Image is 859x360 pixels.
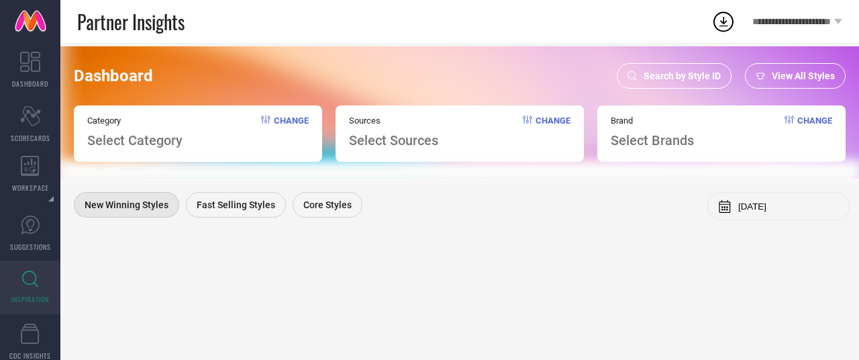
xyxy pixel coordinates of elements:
[12,183,49,193] span: WORKSPACE
[349,132,438,148] span: Select Sources
[12,79,48,89] span: DASHBOARD
[303,199,352,210] span: Core Styles
[797,116,832,148] span: Change
[772,71,835,81] span: View All Styles
[11,294,49,304] span: INSPIRATION
[11,133,50,143] span: SCORECARDS
[349,116,438,126] span: Sources
[85,199,168,210] span: New Winning Styles
[77,8,185,36] span: Partner Insights
[197,199,275,210] span: Fast Selling Styles
[611,116,694,126] span: Brand
[711,9,736,34] div: Open download list
[274,116,309,148] span: Change
[74,66,153,85] span: Dashboard
[611,132,694,148] span: Select Brands
[644,71,721,81] span: Search by Style ID
[87,116,183,126] span: Category
[738,201,839,212] input: Select month
[87,132,183,148] span: Select Category
[10,242,51,252] span: SUGGESTIONS
[536,116,570,148] span: Change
